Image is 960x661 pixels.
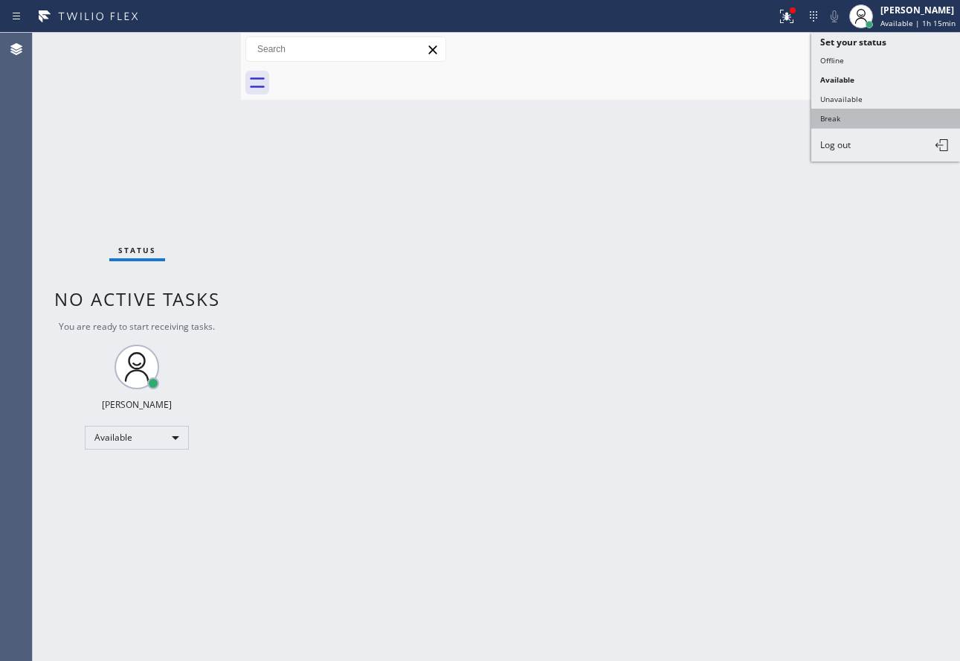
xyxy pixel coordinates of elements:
[880,4,956,16] div: [PERSON_NAME]
[880,18,956,28] span: Available | 1h 15min
[824,6,845,27] button: Mute
[54,287,220,311] span: No active tasks
[85,426,189,450] div: Available
[118,245,156,255] span: Status
[59,320,215,333] span: You are ready to start receiving tasks.
[246,37,445,61] input: Search
[102,398,172,411] div: [PERSON_NAME]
